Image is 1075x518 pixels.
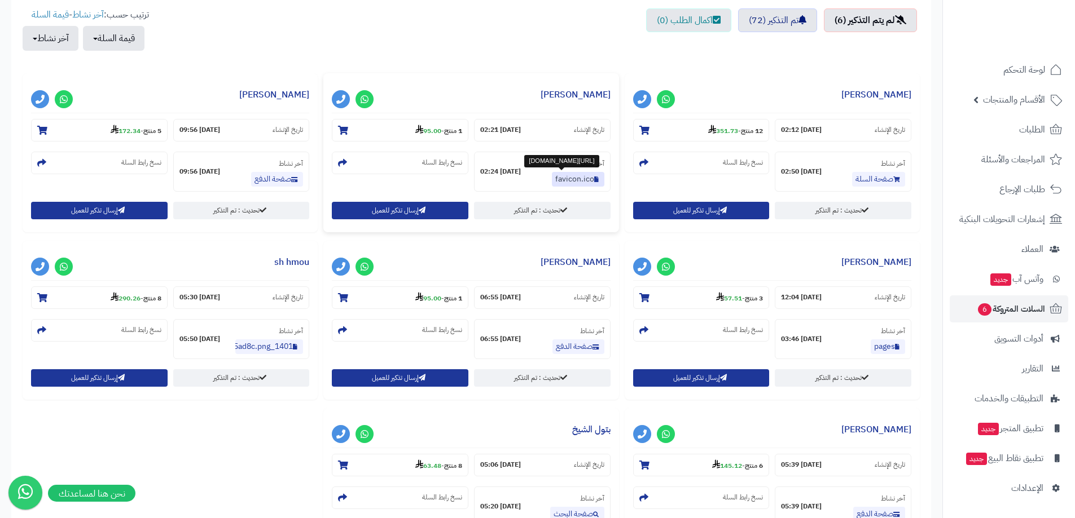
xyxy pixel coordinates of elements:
div: [URL][DOMAIN_NAME] [524,155,599,167]
strong: [DATE] 02:21 [480,125,521,135]
strong: 3 منتج [745,293,763,303]
strong: [DATE] 05:39 [781,502,822,511]
span: المراجعات والأسئلة [981,152,1045,167]
strong: 8 منتج [444,461,462,471]
a: تطبيق نقاط البيعجديد [950,445,1068,472]
a: صفحة السلة [852,172,905,187]
button: إرسال تذكير للعميل [31,369,168,387]
strong: 145.12 [712,461,742,471]
section: نسخ رابط السلة [31,319,168,342]
a: اكمال الطلب (0) [646,8,731,32]
small: نسخ رابط السلة [723,158,763,167]
a: [PERSON_NAME] [541,255,611,269]
span: إشعارات التحويلات البنكية [959,211,1045,227]
section: نسخ رابط السلة [332,486,468,509]
a: السلات المتروكة6 [950,295,1068,322]
section: 5 منتج-172.34 [31,119,168,141]
strong: [DATE] 05:50 [179,334,220,344]
a: بتول الشيخ [572,423,611,436]
strong: [DATE] 02:50 [781,167,822,176]
strong: 6 منتج [745,461,763,471]
strong: [DATE] 05:39 [781,460,822,470]
small: تاريخ الإنشاء [574,125,604,135]
span: الإعدادات [1011,480,1043,496]
button: آخر نشاط [23,26,78,51]
a: التطبيقات والخدمات [950,385,1068,412]
small: نسخ رابط السلة [422,325,462,335]
span: السلات المتروكة [977,301,1045,317]
small: تاريخ الإنشاء [875,293,905,302]
small: تاريخ الإنشاء [875,460,905,470]
section: 12 منتج-351.73 [633,119,770,141]
span: وآتس آب [989,271,1043,287]
a: صفحة الدفع [251,172,303,187]
button: إرسال تذكير للعميل [332,202,468,219]
span: لوحة التحكم [1003,62,1045,78]
strong: 1 منتج [444,126,462,136]
img: logo-2.png [998,9,1064,33]
strong: 95.00 [415,293,441,303]
strong: [DATE] 06:55 [480,334,521,344]
small: آخر نشاط [580,493,604,503]
strong: [DATE] 06:55 [480,293,521,302]
a: آخر نشاط [72,8,104,21]
a: [PERSON_NAME] [541,88,611,101]
small: آخر نشاط [580,158,604,169]
small: - [716,292,763,303]
small: نسخ رابط السلة [723,493,763,502]
span: الطلبات [1019,122,1045,138]
small: - [111,292,161,303]
strong: 63.48 [415,461,441,471]
section: 8 منتج-290.26 [31,286,168,309]
a: وآتس آبجديد [950,265,1068,293]
strong: [DATE] 02:12 [781,125,822,135]
section: نسخ رابط السلة [332,152,468,174]
strong: 172.34 [111,126,141,136]
small: تاريخ الإنشاء [574,293,604,302]
a: العملاء [950,236,1068,263]
a: صفحة الدفع [552,339,604,354]
strong: [DATE] 12:04 [781,293,822,302]
small: تاريخ الإنشاء [875,125,905,135]
a: إشعارات التحويلات البنكية [950,206,1068,233]
small: نسخ رابط السلة [723,325,763,335]
strong: 290.26 [111,293,141,303]
section: 6 منتج-145.12 [633,454,770,476]
a: تحديث : تم التذكير [474,369,611,387]
a: تحديث : تم التذكير [775,202,911,219]
span: جديد [990,273,1011,286]
a: pages [871,339,905,354]
a: 1401_6866585c8a826_ecb5ad8c.png [235,339,303,354]
small: نسخ رابط السلة [121,158,161,167]
small: آخر نشاط [580,326,604,336]
ul: ترتيب حسب: - [23,8,149,51]
small: آخر نشاط [279,326,303,336]
a: لوحة التحكم [950,56,1068,83]
a: favicon.ico [552,172,604,187]
small: نسخ رابط السلة [121,325,161,335]
small: آخر نشاط [881,326,905,336]
button: إرسال تذكير للعميل [633,369,770,387]
a: تم التذكير (72) [738,8,817,32]
small: آخر نشاط [279,158,303,169]
a: الطلبات [950,116,1068,143]
a: التقارير [950,355,1068,382]
span: الأقسام والمنتجات [983,92,1045,108]
strong: 95.00 [415,126,441,136]
button: إرسال تذكير للعميل [332,369,468,387]
small: - [712,459,763,471]
strong: 12 منتج [741,126,763,136]
span: تطبيق المتجر [977,420,1043,436]
strong: 57.51 [716,293,742,303]
section: نسخ رابط السلة [633,152,770,174]
small: - [708,125,763,136]
span: جديد [966,453,987,465]
a: [PERSON_NAME] [239,88,309,101]
section: نسخ رابط السلة [332,319,468,342]
small: تاريخ الإنشاء [574,460,604,470]
strong: [DATE] 05:06 [480,460,521,470]
button: إرسال تذكير للعميل [31,202,168,219]
small: نسخ رابط السلة [422,493,462,502]
section: 1 منتج-95.00 [332,119,468,141]
small: تاريخ الإنشاء [273,125,303,135]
